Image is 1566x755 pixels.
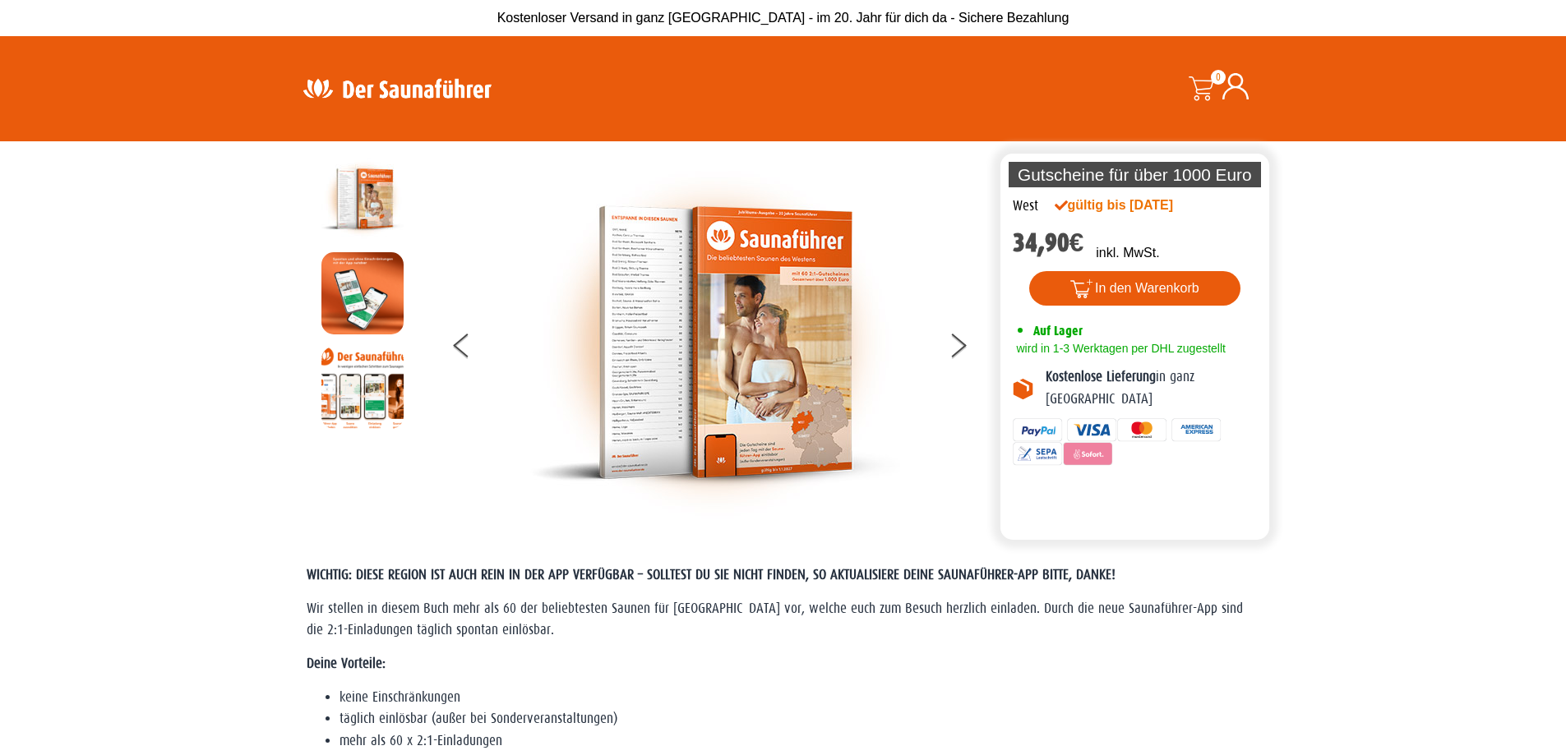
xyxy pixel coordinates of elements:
span: WICHTIG: DIESE REGION IST AUCH REIN IN DER APP VERFÜGBAR – SOLLTEST DU SIE NICHT FINDEN, SO AKTUA... [307,567,1116,582]
div: gültig bis [DATE] [1055,196,1209,215]
span: € [1069,228,1084,258]
img: Anleitung7tn [321,347,404,429]
img: der-saunafuehrer-2025-west [530,158,900,527]
p: inkl. MwSt. [1096,243,1159,263]
b: Kostenlose Lieferung [1046,369,1156,384]
span: Wir stellen in diesem Buch mehr als 60 der beliebtesten Saunen für [GEOGRAPHIC_DATA] vor, welche ... [307,601,1243,638]
span: 0 [1211,70,1226,85]
img: MOCKUP-iPhone_regional [321,252,404,334]
li: mehr als 60 x 2:1-Einladungen [340,730,1260,752]
button: In den Warenkorb [1029,271,1240,306]
span: wird in 1-3 Werktagen per DHL zugestellt [1013,342,1226,355]
li: täglich einlösbar (außer bei Sonderveranstaltungen) [340,708,1260,730]
p: Gutscheine für über 1000 Euro [1009,162,1262,187]
bdi: 34,90 [1013,228,1084,258]
div: West [1013,196,1038,217]
span: Auf Lager [1033,323,1083,338]
span: Kostenloser Versand in ganz [GEOGRAPHIC_DATA] - im 20. Jahr für dich da - Sichere Bezahlung [497,11,1069,25]
p: in ganz [GEOGRAPHIC_DATA] [1046,366,1258,410]
strong: Deine Vorteile: [307,656,386,671]
li: keine Einschränkungen [340,687,1260,708]
img: der-saunafuehrer-2025-west [321,158,404,240]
